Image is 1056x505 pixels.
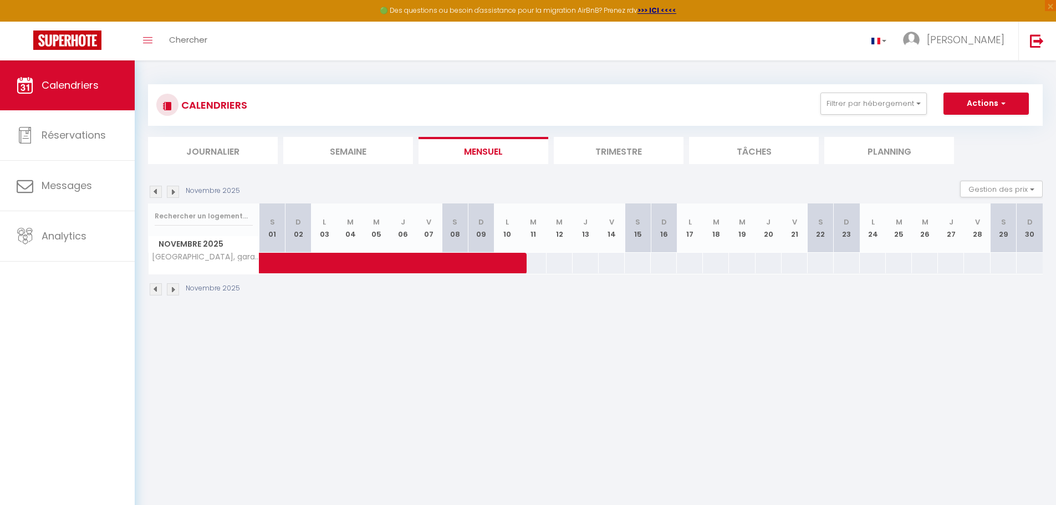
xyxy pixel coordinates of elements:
[506,217,509,227] abbr: L
[442,203,468,253] th: 08
[895,22,1018,60] a: ... [PERSON_NAME]
[625,203,651,253] th: 15
[1017,203,1043,253] th: 30
[161,22,216,60] a: Chercher
[554,137,683,164] li: Trimestre
[871,217,875,227] abbr: L
[295,217,301,227] abbr: D
[530,217,537,227] abbr: M
[312,203,338,253] th: 03
[688,217,692,227] abbr: L
[766,217,771,227] abbr: J
[637,6,676,15] a: >>> ICI <<<<
[922,217,929,227] abbr: M
[573,203,599,253] th: 13
[150,253,261,261] span: [GEOGRAPHIC_DATA], garage/terrasse/bureau
[975,217,980,227] abbr: V
[739,217,746,227] abbr: M
[148,137,278,164] li: Journalier
[808,203,834,253] th: 22
[713,217,720,227] abbr: M
[820,93,927,115] button: Filtrer par hébergement
[364,203,390,253] th: 05
[651,203,677,253] th: 16
[390,203,416,253] th: 06
[729,203,755,253] th: 19
[338,203,364,253] th: 04
[556,217,563,227] abbr: M
[452,217,457,227] abbr: S
[635,217,640,227] abbr: S
[42,78,99,92] span: Calendriers
[844,217,849,227] abbr: D
[42,229,86,243] span: Analytics
[1001,217,1006,227] abbr: S
[964,203,990,253] th: 28
[860,203,886,253] th: 24
[401,217,405,227] abbr: J
[938,203,964,253] th: 27
[599,203,625,253] th: 14
[373,217,380,227] abbr: M
[521,203,547,253] th: 11
[285,203,312,253] th: 02
[689,137,819,164] li: Tâches
[818,217,823,227] abbr: S
[347,217,354,227] abbr: M
[792,217,797,227] abbr: V
[1027,217,1033,227] abbr: D
[494,203,520,253] th: 10
[42,178,92,192] span: Messages
[186,186,240,196] p: Novembre 2025
[468,203,494,253] th: 09
[703,203,729,253] th: 18
[756,203,782,253] th: 20
[782,203,808,253] th: 21
[270,217,275,227] abbr: S
[912,203,938,253] th: 26
[426,217,431,227] abbr: V
[323,217,326,227] abbr: L
[186,283,240,294] p: Novembre 2025
[824,137,954,164] li: Planning
[1030,34,1044,48] img: logout
[949,217,953,227] abbr: J
[943,93,1029,115] button: Actions
[33,30,101,50] img: Super Booking
[896,217,902,227] abbr: M
[677,203,703,253] th: 17
[609,217,614,227] abbr: V
[903,32,920,48] img: ...
[419,137,548,164] li: Mensuel
[259,203,285,253] th: 01
[927,33,1004,47] span: [PERSON_NAME]
[169,34,207,45] span: Chercher
[547,203,573,253] th: 12
[416,203,442,253] th: 07
[155,206,253,226] input: Rechercher un logement...
[583,217,588,227] abbr: J
[661,217,667,227] abbr: D
[834,203,860,253] th: 23
[178,93,247,118] h3: CALENDRIERS
[42,128,106,142] span: Réservations
[886,203,912,253] th: 25
[991,203,1017,253] th: 29
[283,137,413,164] li: Semaine
[149,236,259,252] span: Novembre 2025
[960,181,1043,197] button: Gestion des prix
[478,217,484,227] abbr: D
